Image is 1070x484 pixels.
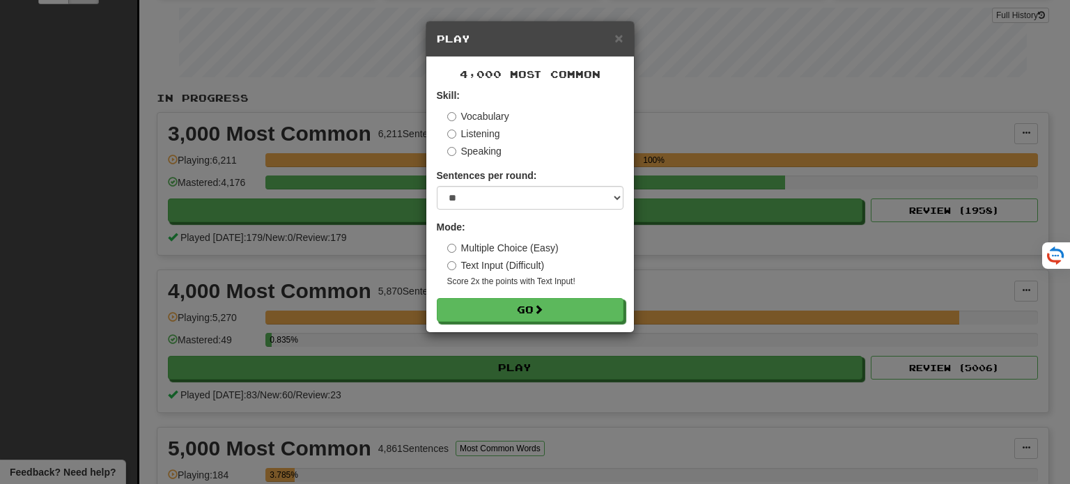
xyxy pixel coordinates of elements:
span: × [614,30,623,46]
label: Listening [447,127,500,141]
input: Text Input (Difficult) [447,261,456,270]
input: Vocabulary [447,112,456,121]
strong: Mode: [437,221,465,233]
input: Listening [447,130,456,139]
label: Speaking [447,144,502,158]
label: Vocabulary [447,109,509,123]
button: Close [614,31,623,45]
input: Multiple Choice (Easy) [447,244,456,253]
label: Text Input (Difficult) [447,258,545,272]
label: Multiple Choice (Easy) [447,241,559,255]
button: Go [437,298,623,322]
small: Score 2x the points with Text Input ! [447,276,623,288]
span: 4,000 Most Common [460,68,600,80]
label: Sentences per round: [437,169,537,182]
strong: Skill: [437,90,460,101]
h5: Play [437,32,623,46]
input: Speaking [447,147,456,156]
